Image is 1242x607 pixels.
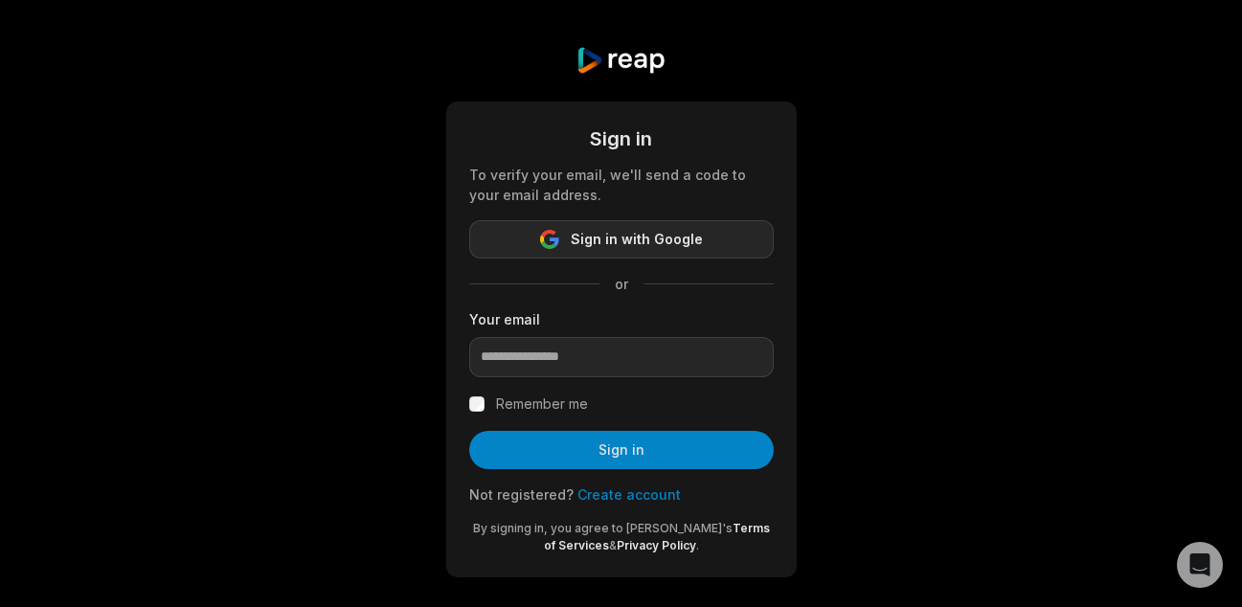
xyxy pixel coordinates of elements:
span: By signing in, you agree to [PERSON_NAME]'s [473,521,733,535]
div: Sign in [469,124,774,153]
a: Privacy Policy [617,538,696,552]
div: Open Intercom Messenger [1177,542,1223,588]
span: Not registered? [469,486,574,503]
span: . [696,538,699,552]
img: reap [576,46,666,75]
label: Remember me [496,393,588,416]
span: Sign in with Google [571,228,703,251]
button: Sign in with Google [469,220,774,259]
span: or [599,274,644,294]
label: Your email [469,309,774,329]
a: Terms of Services [544,521,770,552]
div: To verify your email, we'll send a code to your email address. [469,165,774,205]
button: Sign in [469,431,774,469]
span: & [609,538,617,552]
a: Create account [577,486,681,503]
